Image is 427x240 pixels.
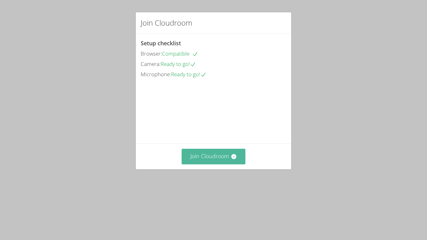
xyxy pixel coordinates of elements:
span: Setup checklist [141,39,181,47]
h2: Join Cloudroom [141,17,192,28]
span: Compatible [162,50,198,57]
button: Join Cloudroom [182,149,246,164]
span: Camera: [141,60,161,67]
span: Ready to go! [161,60,196,67]
span: Microphone: [141,71,171,78]
span: Browser: [141,50,162,57]
span: Ready to go! [171,71,206,78]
